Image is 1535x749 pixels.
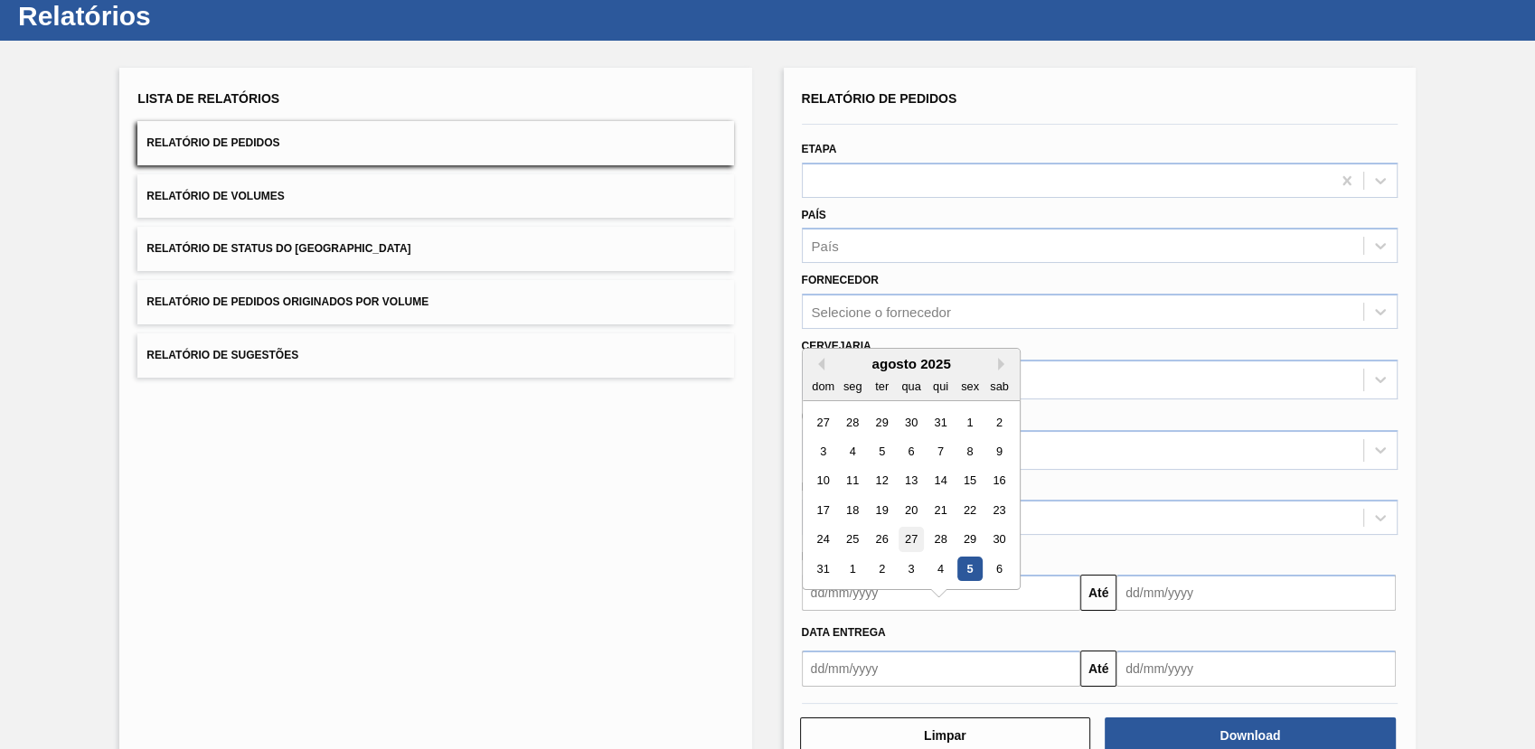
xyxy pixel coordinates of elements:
div: seg [840,374,864,398]
div: Choose sexta-feira, 15 de agosto de 2025 [957,469,982,493]
div: Choose sexta-feira, 1 de agosto de 2025 [957,410,982,435]
div: Choose quinta-feira, 21 de agosto de 2025 [928,498,952,522]
div: Choose domingo, 3 de agosto de 2025 [811,439,835,463]
span: Relatório de Pedidos [146,136,279,149]
div: Choose terça-feira, 29 de julho de 2025 [869,410,893,435]
div: Choose quarta-feira, 30 de julho de 2025 [899,410,923,435]
div: Choose domingo, 27 de julho de 2025 [811,410,835,435]
input: dd/mm/yyyy [1116,651,1396,687]
div: Choose quinta-feira, 4 de setembro de 2025 [928,557,952,581]
span: Data entrega [802,626,886,639]
div: qui [928,374,952,398]
div: Choose quarta-feira, 20 de agosto de 2025 [899,498,923,522]
div: Choose quarta-feira, 27 de agosto de 2025 [899,528,923,552]
div: Choose terça-feira, 26 de agosto de 2025 [869,528,893,552]
button: Relatório de Pedidos Originados por Volume [137,280,733,324]
label: País [802,209,826,221]
div: Choose domingo, 24 de agosto de 2025 [811,528,835,552]
div: Choose quinta-feira, 31 de julho de 2025 [928,410,952,435]
button: Até [1080,651,1116,687]
div: Selecione o fornecedor [812,304,951,320]
div: Choose sexta-feira, 8 de agosto de 2025 [957,439,982,463]
span: Relatório de Status do [GEOGRAPHIC_DATA] [146,242,410,255]
div: Choose terça-feira, 5 de agosto de 2025 [869,439,893,463]
span: Relatório de Pedidos Originados por Volume [146,295,428,308]
div: Choose domingo, 31 de agosto de 2025 [811,557,835,581]
button: Previous Month [812,358,824,370]
div: sex [957,374,982,398]
button: Relatório de Pedidos [137,121,733,165]
div: Choose sábado, 23 de agosto de 2025 [986,498,1011,522]
div: dom [811,374,835,398]
div: Choose sábado, 9 de agosto de 2025 [986,439,1011,463]
div: Choose segunda-feira, 11 de agosto de 2025 [840,469,864,493]
div: Choose domingo, 10 de agosto de 2025 [811,469,835,493]
div: Choose terça-feira, 12 de agosto de 2025 [869,469,893,493]
div: País [812,239,839,254]
div: Choose sábado, 2 de agosto de 2025 [986,410,1011,435]
div: Choose segunda-feira, 4 de agosto de 2025 [840,439,864,463]
input: dd/mm/yyyy [802,651,1081,687]
button: Relatório de Volumes [137,174,733,219]
label: Cervejaria [802,340,871,352]
div: Choose quinta-feira, 14 de agosto de 2025 [928,469,952,493]
div: agosto 2025 [803,356,1020,371]
div: Choose sábado, 16 de agosto de 2025 [986,469,1011,493]
div: Choose sexta-feira, 29 de agosto de 2025 [957,528,982,552]
button: Relatório de Status do [GEOGRAPHIC_DATA] [137,227,733,271]
div: Choose terça-feira, 2 de setembro de 2025 [869,557,893,581]
span: Relatório de Sugestões [146,349,298,361]
div: Choose segunda-feira, 28 de julho de 2025 [840,410,864,435]
div: Choose quarta-feira, 13 de agosto de 2025 [899,469,923,493]
div: sab [986,374,1011,398]
span: Lista de Relatórios [137,91,279,106]
div: Choose quarta-feira, 3 de setembro de 2025 [899,557,923,581]
label: Etapa [802,143,837,155]
div: Choose sábado, 30 de agosto de 2025 [986,528,1011,552]
span: Relatório de Volumes [146,190,284,202]
h1: Relatórios [18,5,339,26]
div: Choose sexta-feira, 22 de agosto de 2025 [957,498,982,522]
div: qua [899,374,923,398]
div: Choose domingo, 17 de agosto de 2025 [811,498,835,522]
div: Choose sábado, 6 de setembro de 2025 [986,557,1011,581]
input: dd/mm/yyyy [1116,575,1396,611]
div: ter [869,374,893,398]
button: Até [1080,575,1116,611]
div: Choose quarta-feira, 6 de agosto de 2025 [899,439,923,463]
div: Choose segunda-feira, 25 de agosto de 2025 [840,528,864,552]
button: Next Month [998,358,1011,370]
div: Choose segunda-feira, 1 de setembro de 2025 [840,557,864,581]
label: Fornecedor [802,274,879,286]
div: Choose segunda-feira, 18 de agosto de 2025 [840,498,864,522]
span: Relatório de Pedidos [802,91,957,106]
div: Choose terça-feira, 19 de agosto de 2025 [869,498,893,522]
div: Choose quinta-feira, 7 de agosto de 2025 [928,439,952,463]
div: Choose quinta-feira, 28 de agosto de 2025 [928,528,952,552]
button: Relatório de Sugestões [137,333,733,378]
div: month 2025-08 [808,407,1013,584]
div: Choose sexta-feira, 5 de setembro de 2025 [957,557,982,581]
